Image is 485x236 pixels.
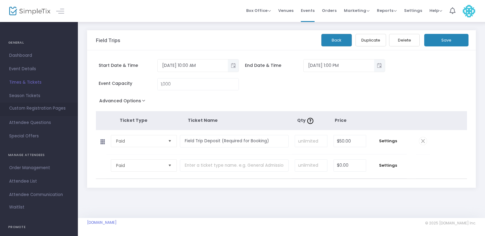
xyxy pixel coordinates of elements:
[9,177,69,185] span: Attendee List
[9,92,69,100] span: Season Tickets
[96,37,120,43] h3: Field Trips
[96,96,151,107] button: Advanced Options
[180,135,289,147] input: Enter a ticket type name. e.g. General Admission
[404,3,422,18] span: Settings
[301,3,315,18] span: Events
[356,34,386,46] button: Duplicate
[389,34,420,46] button: Delete
[425,221,476,226] span: © 2025 [DOMAIN_NAME] Inc.
[228,60,239,72] button: Toggle popup
[304,60,374,71] input: Select date & time
[9,105,66,111] span: Custom Registration Pages
[278,3,294,18] span: Venues
[295,160,327,171] input: unlimited
[166,135,174,147] button: Select
[322,3,337,18] span: Orders
[246,8,271,13] span: Box Office
[295,135,327,147] input: unlimited
[429,8,442,13] span: Help
[9,132,69,140] span: Special Offers
[9,52,69,60] span: Dashboard
[307,118,313,124] img: question-mark
[166,160,174,171] button: Select
[9,78,69,86] span: Times & Tickets
[9,204,24,210] span: Waitlist
[344,8,370,13] span: Marketing
[116,162,163,169] span: Paid
[424,34,469,46] button: Save
[9,65,69,73] span: Event Details
[99,80,157,87] span: Event Capacity
[9,119,69,127] span: Attendee Questions
[297,117,315,123] span: Qty
[334,160,366,171] input: Price
[9,191,69,199] span: Attendee Communication
[87,220,117,225] a: [DOMAIN_NAME]
[372,162,403,169] span: Settings
[116,138,163,144] span: Paid
[374,60,385,72] button: Toggle popup
[245,62,303,69] span: End Date & Time
[334,135,366,147] input: Price
[8,221,70,233] h4: PROMOTE
[8,37,70,49] h4: GENERAL
[321,34,352,46] button: Back
[99,62,157,69] span: Start Date & Time
[188,117,218,123] span: Ticket Name
[372,138,403,144] span: Settings
[120,117,148,123] span: Ticket Type
[9,164,69,172] span: Order Management
[377,8,397,13] span: Reports
[180,159,289,172] input: Enter a ticket type name. e.g. General Admission
[158,60,228,71] input: Select date & time
[8,149,70,161] h4: MANAGE ATTENDEES
[335,117,347,123] span: Price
